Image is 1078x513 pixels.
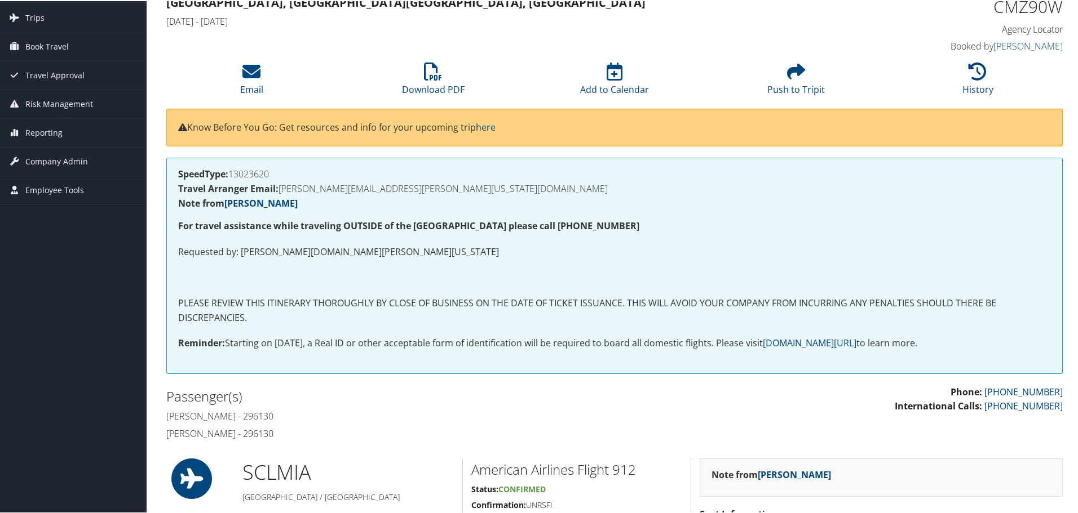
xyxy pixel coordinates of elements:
h4: [PERSON_NAME][EMAIL_ADDRESS][PERSON_NAME][US_STATE][DOMAIN_NAME] [178,183,1051,192]
h4: [PERSON_NAME] - 296130 [166,426,606,439]
h4: [DATE] - [DATE] [166,14,834,26]
a: Download PDF [402,68,465,95]
strong: SpeedType: [178,167,228,179]
strong: Reminder: [178,336,225,348]
a: here [476,120,496,132]
strong: Note from [712,467,831,480]
a: History [962,68,993,95]
h4: Agency Locator [851,22,1063,34]
a: [PERSON_NAME] [758,467,831,480]
span: Company Admin [25,146,88,175]
strong: Travel Arranger Email: [178,181,279,194]
p: Starting on [DATE], a Real ID or other acceptable form of identification will be required to boar... [178,335,1051,350]
strong: For travel assistance while traveling OUTSIDE of the [GEOGRAPHIC_DATA] please call [PHONE_NUMBER] [178,218,639,231]
span: Trips [25,3,45,31]
h2: American Airlines Flight 912 [471,459,682,478]
h4: [PERSON_NAME] - 296130 [166,409,606,421]
h5: UNRSFI [471,498,682,510]
p: Know Before You Go: Get resources and info for your upcoming trip [178,119,1051,134]
strong: Confirmation: [471,498,526,509]
span: Book Travel [25,32,69,60]
p: Requested by: [PERSON_NAME][DOMAIN_NAME][PERSON_NAME][US_STATE] [178,244,1051,258]
span: Employee Tools [25,175,84,203]
a: [DOMAIN_NAME][URL] [763,336,856,348]
h1: SCL MIA [242,457,454,485]
h4: 13023620 [178,168,1051,177]
a: Push to Tripit [767,68,825,95]
strong: Phone: [951,385,982,397]
h2: Passenger(s) [166,386,606,405]
a: [PHONE_NUMBER] [984,399,1063,411]
a: [PHONE_NUMBER] [984,385,1063,397]
span: Risk Management [25,89,93,117]
a: [PERSON_NAME] [993,39,1063,51]
strong: Status: [471,483,498,493]
h5: [GEOGRAPHIC_DATA] / [GEOGRAPHIC_DATA] [242,490,454,502]
a: Email [240,68,263,95]
span: Confirmed [498,483,546,493]
span: Reporting [25,118,63,146]
a: Add to Calendar [580,68,649,95]
p: PLEASE REVIEW THIS ITINERARY THOROUGHLY BY CLOSE OF BUSINESS ON THE DATE OF TICKET ISSUANCE. THIS... [178,295,1051,324]
strong: Note from [178,196,298,208]
h4: Booked by [851,39,1063,51]
strong: International Calls: [895,399,982,411]
a: [PERSON_NAME] [224,196,298,208]
span: Travel Approval [25,60,85,88]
